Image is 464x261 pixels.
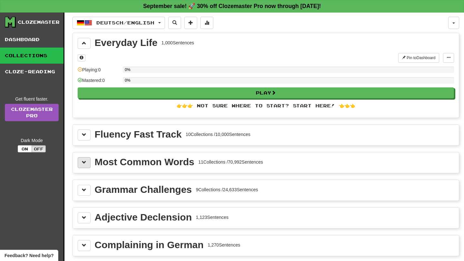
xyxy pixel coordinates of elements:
div: 11 Collections / 70,992 Sentences [198,159,263,165]
div: 1,000 Sentences [161,40,194,46]
div: Mastered: 0 [78,77,120,88]
button: On [18,145,32,152]
div: Complaining in German [95,240,204,250]
button: Search sentences [168,17,181,29]
div: Dark Mode [5,137,59,144]
button: Off [32,145,46,152]
button: Add sentence to collection [184,17,197,29]
div: Clozemaster [18,19,60,25]
button: Play [78,87,454,98]
div: 1,123 Sentences [196,214,228,221]
div: Playing: 0 [78,67,120,77]
div: Get fluent faster. [5,96,59,102]
a: ClozemasterPro [5,104,59,121]
button: Pin toDashboard [398,53,439,63]
div: Everyday Life [95,38,158,48]
span: Deutsch / English [96,20,154,25]
div: Adjective Declension [95,212,192,222]
strong: September sale! 🚀 30% off Clozemaster Pro now through [DATE]! [143,3,321,9]
div: Fluency Fast Track [95,130,182,139]
div: 10 Collections / 10,000 Sentences [186,131,250,138]
button: More stats [200,17,213,29]
span: Open feedback widget [5,252,53,259]
div: 9 Collections / 24,633 Sentences [196,186,258,193]
button: Deutsch/English [72,17,165,29]
div: 1,270 Sentences [208,242,240,248]
div: 👉👉👉 Not sure where to start? Start here! 👈👈👈 [78,103,454,109]
div: Most Common Words [95,157,194,167]
div: Grammar Challenges [95,185,192,194]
